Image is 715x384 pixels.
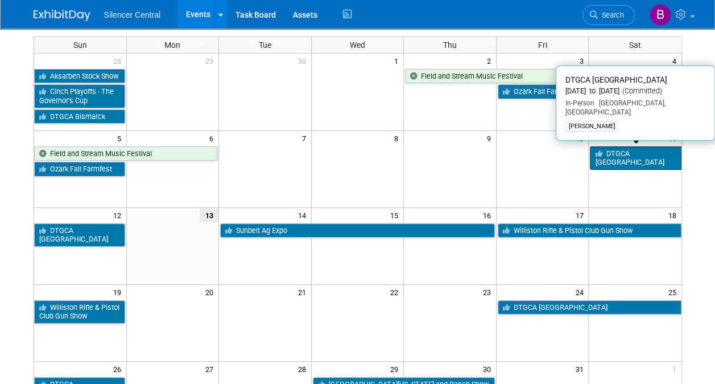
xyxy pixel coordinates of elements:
span: 18 [667,208,681,222]
span: 23 [482,285,496,299]
span: Tue [259,40,271,50]
span: Fri [538,40,547,50]
span: DTGCA [GEOGRAPHIC_DATA] [565,75,667,84]
a: Field and Stream Music Festival [405,69,681,84]
span: 3 [578,54,588,68]
span: 20 [204,285,218,299]
img: ExhibitDay [34,10,90,21]
div: [DATE] to [DATE] [565,87,705,96]
span: 24 [574,285,588,299]
a: Ozark Fall Farmfest [34,162,125,177]
span: 29 [204,54,218,68]
a: Williston Rifle & Pistol Club Gun Show [498,223,681,238]
span: (Committed) [619,87,662,95]
span: 27 [204,362,218,376]
span: [GEOGRAPHIC_DATA], [GEOGRAPHIC_DATA] [565,99,666,116]
span: 6 [208,131,218,145]
span: Wed [350,40,365,50]
span: 31 [574,362,588,376]
span: 12 [112,208,126,222]
img: Billee Page [650,4,671,26]
a: DTGCA [GEOGRAPHIC_DATA] [590,146,681,170]
a: Cinch Playoffs - The Governor’s Cup [34,84,125,108]
span: 21 [297,285,311,299]
a: Williston Rifle & Pistol Club Gun Show [34,300,125,324]
span: 28 [297,362,311,376]
span: 30 [297,54,311,68]
a: Sunbelt Ag Expo [220,223,495,238]
a: DTGCA [GEOGRAPHIC_DATA] [498,300,681,315]
span: 28 [112,54,126,68]
span: 9 [486,131,496,145]
span: 5 [116,131,126,145]
span: 30 [482,362,496,376]
a: Field and Stream Music Festival [34,146,218,161]
span: Sun [73,40,87,50]
a: Search [582,5,635,25]
span: Mon [164,40,180,50]
span: 7 [301,131,311,145]
span: 22 [389,285,403,299]
span: Thu [443,40,457,50]
span: 25 [667,285,681,299]
span: Silencer Central [104,10,161,19]
span: 26 [112,362,126,376]
a: DTGCA [GEOGRAPHIC_DATA] [34,223,125,247]
div: [PERSON_NAME] [565,121,619,132]
a: DTGCA Bismarck [34,109,125,124]
span: 19 [112,285,126,299]
a: Aksarben Stock Show [34,69,125,84]
span: 29 [389,362,403,376]
span: Search [598,11,624,19]
span: 14 [297,208,311,222]
span: 16 [482,208,496,222]
span: 1 [671,362,681,376]
span: 8 [393,131,403,145]
a: Ozark Fall Farmfest [498,84,681,99]
span: 1 [393,54,403,68]
span: 4 [671,54,681,68]
span: 13 [200,208,218,222]
span: 2 [486,54,496,68]
span: 17 [574,208,588,222]
span: Sat [629,40,641,50]
span: In-Person [565,99,594,107]
span: 15 [389,208,403,222]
